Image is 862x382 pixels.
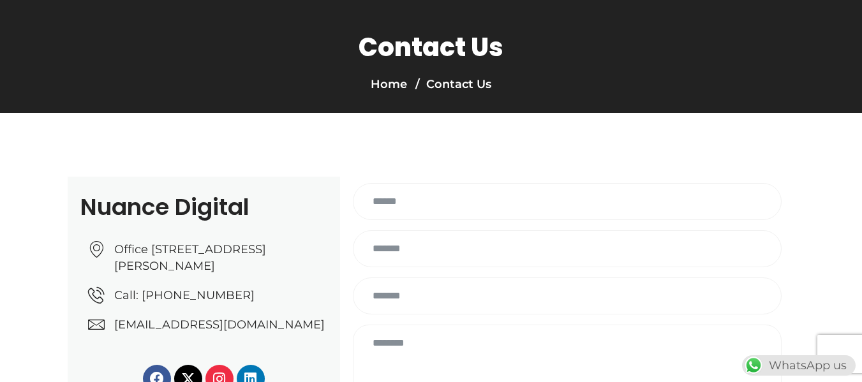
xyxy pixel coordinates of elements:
a: Home [371,77,407,91]
h2: Nuance Digital [80,196,327,219]
span: Call: [PHONE_NUMBER] [111,287,255,304]
a: WhatsAppWhatsApp us [742,358,856,372]
span: Office [STREET_ADDRESS][PERSON_NAME] [111,241,327,274]
div: WhatsApp us [742,355,856,376]
li: Contact Us [412,75,491,93]
a: Call: [PHONE_NUMBER] [88,287,327,304]
a: [EMAIL_ADDRESS][DOMAIN_NAME] [88,316,327,333]
span: [EMAIL_ADDRESS][DOMAIN_NAME] [111,316,325,333]
h1: Contact Us [359,32,503,62]
a: Office [STREET_ADDRESS][PERSON_NAME] [88,241,327,274]
img: WhatsApp [743,355,764,376]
